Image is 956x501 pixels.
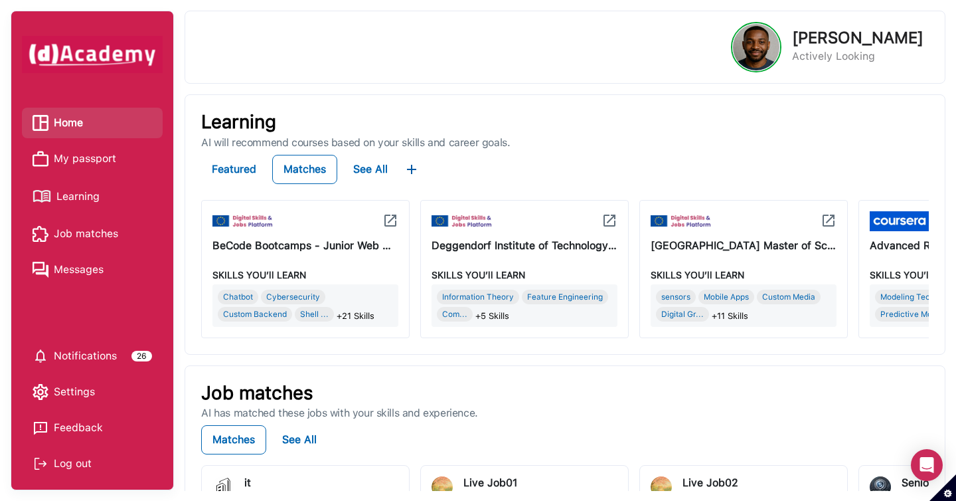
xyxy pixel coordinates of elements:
[337,307,374,326] span: +21 Skills
[201,111,929,134] p: Learning
[131,351,152,361] div: 26
[733,24,779,70] img: Profile
[651,266,836,284] div: SKILLS YOU’ll LEARN
[218,290,258,304] div: Chatbot
[870,211,929,231] img: icon
[33,185,51,208] img: Learning icon
[33,224,152,244] a: Job matches iconJob matches
[33,185,152,208] a: Learning iconLearning
[712,307,748,326] span: +11 Skills
[54,260,104,280] span: Messages
[33,420,48,436] img: feedback
[432,215,491,227] img: icon
[821,213,836,229] img: icon
[54,149,116,169] span: My passport
[54,346,117,366] span: Notifications
[601,213,617,229] img: icon
[22,36,163,73] img: dAcademy
[54,113,83,133] span: Home
[33,226,48,242] img: Job matches icon
[432,266,617,284] div: SKILLS YOU’ll LEARN
[792,30,923,46] p: [PERSON_NAME]
[212,237,398,255] div: BeCode Bootcamps - Junior Web Developer, AI, DevSecOps
[201,136,929,150] p: AI will recommend courses based on your skills and career goals.
[656,307,709,322] div: Digital Gr...
[33,149,152,169] a: My passport iconMy passport
[651,476,672,498] img: jobi
[201,425,266,454] button: Matches
[437,307,473,322] div: Com...
[212,160,256,179] div: Featured
[54,382,95,402] span: Settings
[682,476,836,489] div: Live Job02
[212,266,398,284] div: SKILLS YOU’ll LEARN
[343,155,398,184] button: See All
[33,151,48,167] img: My passport icon
[382,213,398,229] img: icon
[261,290,325,304] div: Cybersecurity
[698,290,754,304] div: Mobile Apps
[33,262,48,278] img: Messages icon
[283,160,326,179] div: Matches
[33,418,152,438] a: Feedback
[33,113,152,133] a: Home iconHome
[54,224,118,244] span: Job matches
[870,476,891,498] img: jobi
[295,307,334,322] div: Shell ...
[201,382,929,405] p: Job matches
[33,454,152,474] div: Log out
[404,161,420,177] img: ...
[56,187,100,207] span: Learning
[212,431,255,449] div: Matches
[272,425,327,454] button: See All
[33,260,152,280] a: Messages iconMessages
[463,476,617,489] div: Live Job01
[33,456,48,472] img: Log out
[244,476,398,489] div: it
[212,476,234,498] img: jobi
[201,155,267,184] button: Featured
[353,160,388,179] div: See All
[651,215,710,227] img: icon
[33,348,48,364] img: setting
[651,237,836,255] div: Technical University of Denmark Master of Science in Human-Centred Artificial Intelligence
[656,290,696,304] div: sensors
[218,307,292,322] div: Custom Backend
[432,237,617,255] div: Deggendorf Institute of Technology Master of Science in Artificial Intelligence and Data Science
[757,290,821,304] div: Custom Media
[201,407,929,420] p: AI has matched these jobs with your skills and experience.
[475,307,509,326] span: +5 Skills
[437,290,519,304] div: Information Theory
[212,215,272,227] img: icon
[432,476,453,498] img: jobi
[792,49,923,64] p: Actively Looking
[33,115,48,131] img: Home icon
[272,155,337,184] button: Matches
[522,290,608,304] div: Feature Engineering
[282,431,317,449] div: See All
[911,449,943,481] div: Open Intercom Messenger
[33,384,48,400] img: setting
[929,474,956,501] button: Set cookie preferences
